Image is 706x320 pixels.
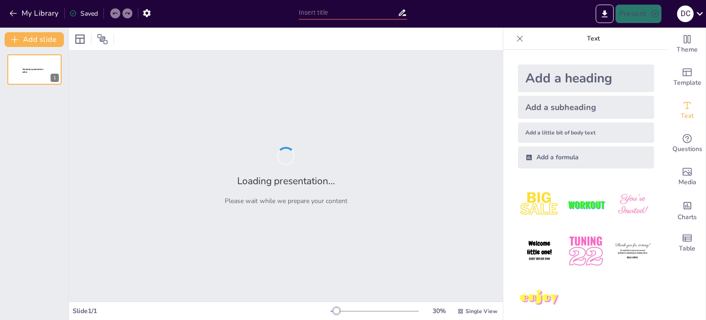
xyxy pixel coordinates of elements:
div: 1 [51,74,59,82]
img: 3.jpeg [611,183,654,226]
img: 2.jpeg [564,183,607,226]
img: 5.jpeg [564,230,607,273]
button: Present [615,5,661,23]
div: Change the overall theme [669,28,706,61]
button: D C [677,5,694,23]
span: Media [678,177,696,187]
div: 30 % [428,307,450,315]
img: 4.jpeg [518,230,561,273]
button: Export to PowerPoint [596,5,614,23]
h2: Loading presentation... [237,175,335,187]
div: Add a subheading [518,96,654,119]
span: Sendsteps presentation editor [23,68,43,73]
span: Single View [466,308,497,315]
div: Saved [69,9,98,18]
div: Get real-time input from your audience [669,127,706,160]
div: Layout [73,32,87,47]
img: 7.jpeg [518,277,561,320]
span: Table [679,244,695,254]
div: Add charts and graphs [669,193,706,227]
div: Add a heading [518,64,654,92]
span: Text [681,111,694,121]
div: Add a little bit of body text [518,122,654,143]
div: Add text boxes [669,94,706,127]
img: 6.jpeg [611,230,654,273]
span: Position [97,34,108,45]
div: Add a formula [518,146,654,169]
div: D C [677,6,694,22]
input: Insert title [299,6,398,19]
div: 1 [7,54,62,85]
div: Add a table [669,227,706,260]
span: Theme [677,45,698,55]
button: My Library [7,6,63,21]
button: Add slide [5,32,64,47]
p: Please wait while we prepare your content [225,197,347,205]
div: Add images, graphics, shapes or video [669,160,706,193]
p: Text [527,28,660,50]
span: Template [673,78,701,88]
span: Questions [672,144,702,154]
div: Add ready made slides [669,61,706,94]
span: Charts [678,212,697,222]
img: 1.jpeg [518,183,561,226]
div: Slide 1 / 1 [73,307,330,315]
